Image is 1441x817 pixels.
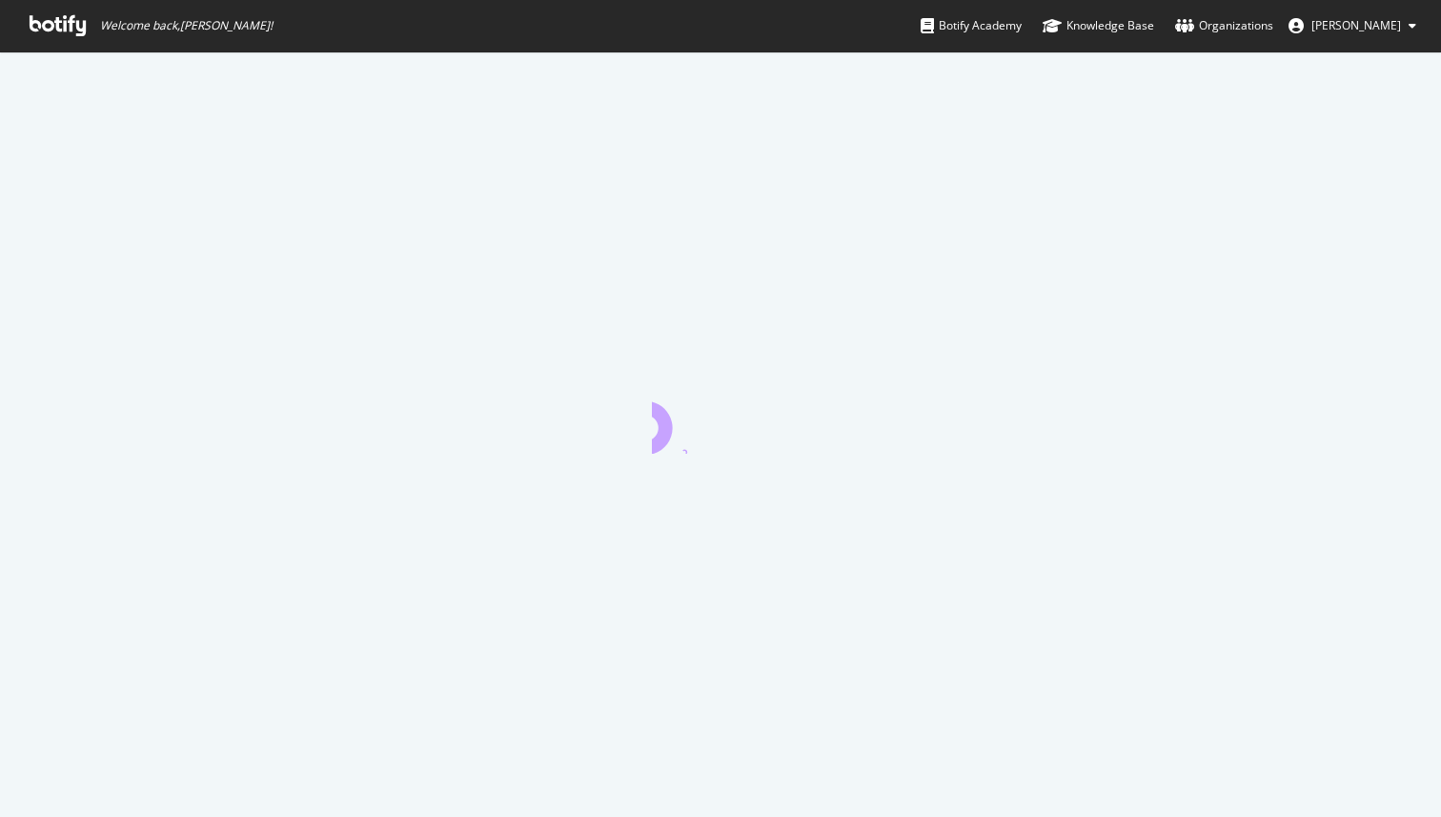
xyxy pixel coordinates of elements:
[100,18,273,33] span: Welcome back, [PERSON_NAME] !
[1273,10,1431,41] button: [PERSON_NAME]
[1311,17,1401,33] span: Dawlat Chebly
[921,16,1022,35] div: Botify Academy
[1175,16,1273,35] div: Organizations
[652,385,789,454] div: animation
[1043,16,1154,35] div: Knowledge Base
